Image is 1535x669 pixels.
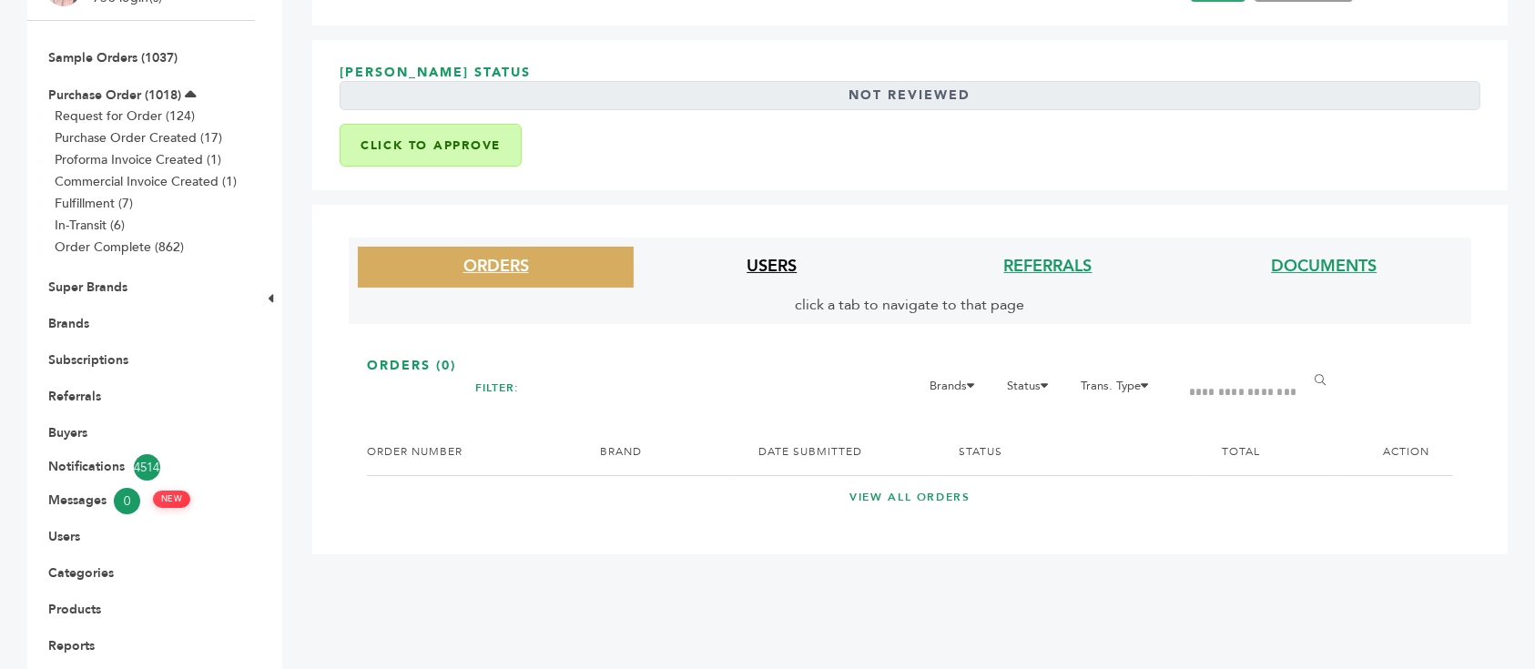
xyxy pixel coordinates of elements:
a: Notifications4514 [48,454,234,481]
th: TOTAL [1199,429,1337,475]
a: Messages0 NEW [48,488,234,514]
a: Subscriptions [48,351,128,369]
h1: ORDERS (0) [367,357,1453,375]
a: Purchase Order Created (17) [55,129,222,147]
li: Status [998,375,1068,406]
a: Brands [48,315,89,332]
a: Order Complete (862) [55,238,184,256]
a: Users [48,528,80,545]
a: Proforma Invoice Created (1) [55,151,221,168]
span: 4514 [134,454,160,481]
h2: FILTER: [475,375,519,401]
a: In-Transit (6) [55,217,125,234]
h3: [PERSON_NAME] Status [340,64,1480,124]
a: REFERRALS [1004,255,1093,278]
th: ORDER NUMBER [367,429,577,475]
span: NEW [153,491,190,508]
a: Super Brands [48,279,127,296]
a: ORDERS [463,255,529,278]
th: BRAND [577,429,736,475]
a: Reports [48,637,95,654]
th: DATE SUBMITTED [736,429,936,475]
a: Sample Orders (1037) [48,49,178,66]
li: Trans. Type [1072,375,1168,406]
a: Commercial Invoice Created (1) [55,173,237,190]
li: Brands [920,375,994,406]
a: USERS [747,255,797,278]
th: ACTION [1337,429,1453,475]
a: Categories [48,564,114,582]
a: Purchase Order (1018) [48,86,181,104]
div: Not Reviewed [340,81,1480,110]
button: Click to Approve [340,124,522,167]
input: Filter by keywords [1175,375,1316,411]
span: 0 [114,488,140,514]
th: STATUS [936,429,1199,475]
a: Referrals [48,388,101,405]
span: click a tab to navigate to that page [796,295,1025,315]
a: Products [48,601,101,618]
a: Buyers [48,424,87,441]
a: Request for Order (124) [55,107,195,125]
a: Fulfillment (7) [55,195,133,212]
a: DOCUMENTS [1271,255,1377,278]
a: VIEW ALL ORDERS [367,490,1453,505]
